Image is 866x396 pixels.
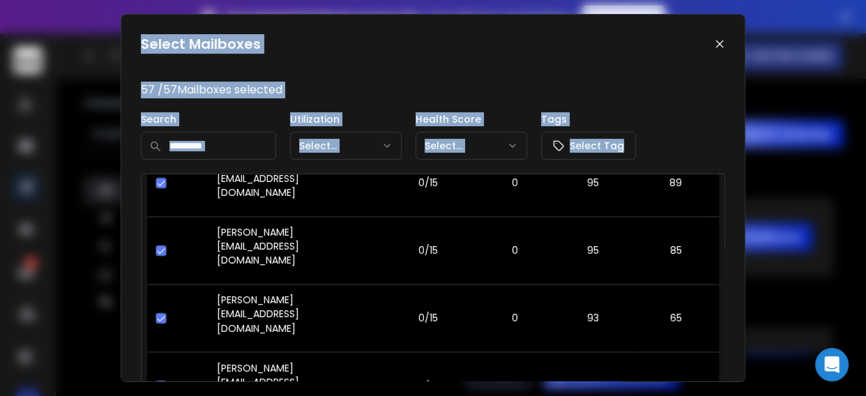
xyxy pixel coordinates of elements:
[379,148,477,216] td: 0/15
[633,148,719,216] td: 89
[541,132,636,160] button: Select Tag
[141,34,261,54] h1: Select Mailboxes
[553,284,633,351] td: 93
[379,216,477,284] td: 0/15
[485,379,545,393] p: 0
[541,112,636,126] p: Tags
[485,176,545,190] p: 0
[141,112,276,126] p: Search
[217,225,371,267] p: [PERSON_NAME][EMAIL_ADDRESS][DOMAIN_NAME]
[416,112,527,126] p: Health Score
[141,82,725,98] p: 57 / 57 Mailboxes selected
[553,216,633,284] td: 95
[485,243,545,257] p: 0
[416,132,527,160] button: Select...
[217,293,371,335] p: [PERSON_NAME][EMAIL_ADDRESS][DOMAIN_NAME]
[633,216,719,284] td: 85
[633,284,719,351] td: 65
[485,311,545,325] p: 0
[217,158,371,199] p: [PERSON_NAME][EMAIL_ADDRESS][DOMAIN_NAME]
[553,148,633,216] td: 95
[290,132,402,160] button: Select...
[815,348,849,381] div: Open Intercom Messenger
[379,284,477,351] td: 0/15
[290,112,402,126] p: Utilization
